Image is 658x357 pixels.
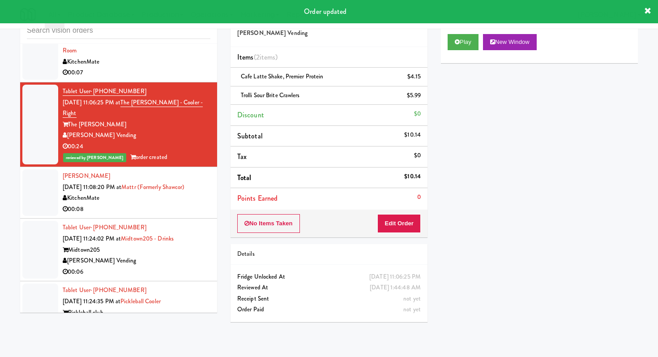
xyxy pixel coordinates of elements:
[63,204,210,215] div: 00:08
[237,172,252,183] span: Total
[63,98,120,107] span: [DATE] 11:06:25 PM at
[237,131,263,141] span: Subtotal
[237,214,300,233] button: No Items Taken
[63,98,203,118] a: The [PERSON_NAME] - Cooler - Right
[241,72,323,81] span: Cafe Latte Shake, Premier Protein
[237,249,421,260] div: Details
[403,305,421,314] span: not yet
[414,108,421,120] div: $0
[63,119,210,130] div: The [PERSON_NAME]
[241,91,300,99] span: Trolli Sour Brite Crawlers
[63,56,210,68] div: KitchenMate
[407,90,421,101] div: $5.99
[90,286,146,294] span: · [PHONE_NUMBER]
[20,219,217,281] li: Tablet User· [PHONE_NUMBER][DATE] 11:24:02 PM atMidtown205 - DrinksMidtown205[PERSON_NAME] Vendin...
[414,150,421,161] div: $0
[237,293,421,305] div: Receipt Sent
[63,267,210,278] div: 00:06
[237,304,421,315] div: Order Paid
[237,30,421,37] h5: [PERSON_NAME] Vending
[63,307,210,318] div: Pickleball club
[237,52,278,62] span: Items
[63,67,210,78] div: 00:07
[20,82,217,167] li: Tablet User· [PHONE_NUMBER][DATE] 11:06:25 PM atThe [PERSON_NAME] - Cooler - RightThe [PERSON_NAM...
[237,282,421,293] div: Reviewed At
[20,167,217,219] li: [PERSON_NAME][DATE] 11:08:20 PM atMattr (formerly Shawcor)KitchenMate00:08
[63,141,210,152] div: 00:24
[404,129,421,141] div: $10.14
[63,223,146,232] a: Tablet User· [PHONE_NUMBER]
[63,234,121,243] span: [DATE] 11:24:02 PM at
[483,34,537,50] button: New Window
[20,9,217,82] li: Tablet User· [PHONE_NUMBER][DATE] 11:04:02 PM at[PERSON_NAME][GEOGRAPHIC_DATA][PERSON_NAME] - Eme...
[20,281,217,344] li: Tablet User· [PHONE_NUMBER][DATE] 11:24:35 PM atPickleball CoolerPickleball clubPremier Picklebal...
[369,271,421,283] div: [DATE] 11:06:25 PM
[403,294,421,303] span: not yet
[370,282,421,293] div: [DATE] 1:44:48 AM
[63,153,126,162] span: reviewed by [PERSON_NAME]
[254,52,278,62] span: (2 )
[90,87,146,95] span: · [PHONE_NUMBER]
[417,192,421,203] div: 0
[63,193,210,204] div: KitchenMate
[237,193,278,203] span: Points Earned
[90,223,146,232] span: · [PHONE_NUMBER]
[377,214,421,233] button: Edit Order
[63,183,121,191] span: [DATE] 11:08:20 PM at
[27,22,210,39] input: Search vision orders
[63,286,146,294] a: Tablet User· [PHONE_NUMBER]
[448,34,479,50] button: Play
[304,6,346,17] span: Order updated
[404,171,421,182] div: $10.14
[63,87,146,96] a: Tablet User· [PHONE_NUMBER]
[121,234,174,243] a: Midtown205 - Drinks
[63,255,210,267] div: [PERSON_NAME] Vending
[63,130,210,141] div: [PERSON_NAME] Vending
[120,297,161,305] a: Pickleball Cooler
[237,151,247,162] span: Tax
[63,297,120,305] span: [DATE] 11:24:35 PM at
[130,153,167,161] span: order created
[237,110,264,120] span: Discount
[63,245,210,256] div: Midtown205
[63,172,110,180] a: [PERSON_NAME]
[237,271,421,283] div: Fridge Unlocked At
[260,52,276,62] ng-pluralize: items
[121,183,184,191] a: Mattr (formerly Shawcor)
[407,71,421,82] div: $4.15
